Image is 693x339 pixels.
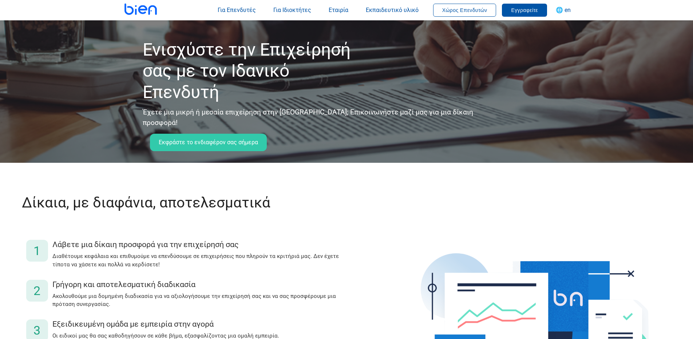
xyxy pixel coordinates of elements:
[433,7,496,13] a: Χώρος Επενδυτών
[511,7,538,13] span: Εγγραφείτε
[143,108,473,127] font: Έχετε μια μικρή ή μεσαία επιχείρηση στην [GEOGRAPHIC_DATA]; Επικοινωνήστε μαζί μας για μια δίκαιη...
[366,7,419,13] span: Εκπαιδευτικό υλικό
[218,7,256,13] span: Για Επενδυτές
[556,7,571,13] span: 🌐 en
[433,4,496,17] button: Χώρος Επενδυτών
[52,240,342,249] div: Λάβετε μια δίκαιη προσφορά για την επιχείρησή σας
[329,7,348,13] span: Εταιρία
[143,39,351,102] font: Ενισχύστε την Επιχείρησή σας με τον Ιδανικό Επενδυτή
[52,292,342,308] p: Ακολουθούμε μια δομημένη διαδικασία για να αξιολογήσουμε την επιχείρησή σας και να σας προσφέρουμ...
[502,4,547,17] button: Εγγραφείτε
[273,7,311,13] span: Για Ιδιοκτήτες
[22,194,270,211] font: Δίκαια, με διαφάνια, αποτελεσματικά
[159,139,258,146] font: Εκφράστε το ενδιαφέρον σας σήμερα
[33,323,40,338] font: 3
[33,243,40,258] font: 1
[52,319,342,329] div: Εξειδικευμένη ομάδα με εμπειρία στην αγορά
[52,252,342,269] p: Διαθέτουμε κεφάλαια και επιθυμούμε να επενδύσουμε σε επιχειρήσεις που πληρούν τα κριτήριά μας. Δε...
[52,280,342,289] div: Γρήγορη και αποτελεσματική διαδικασία
[442,7,487,13] span: Χώρος Επενδυτών
[33,283,40,298] font: 2
[502,7,547,13] a: Εγγραφείτε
